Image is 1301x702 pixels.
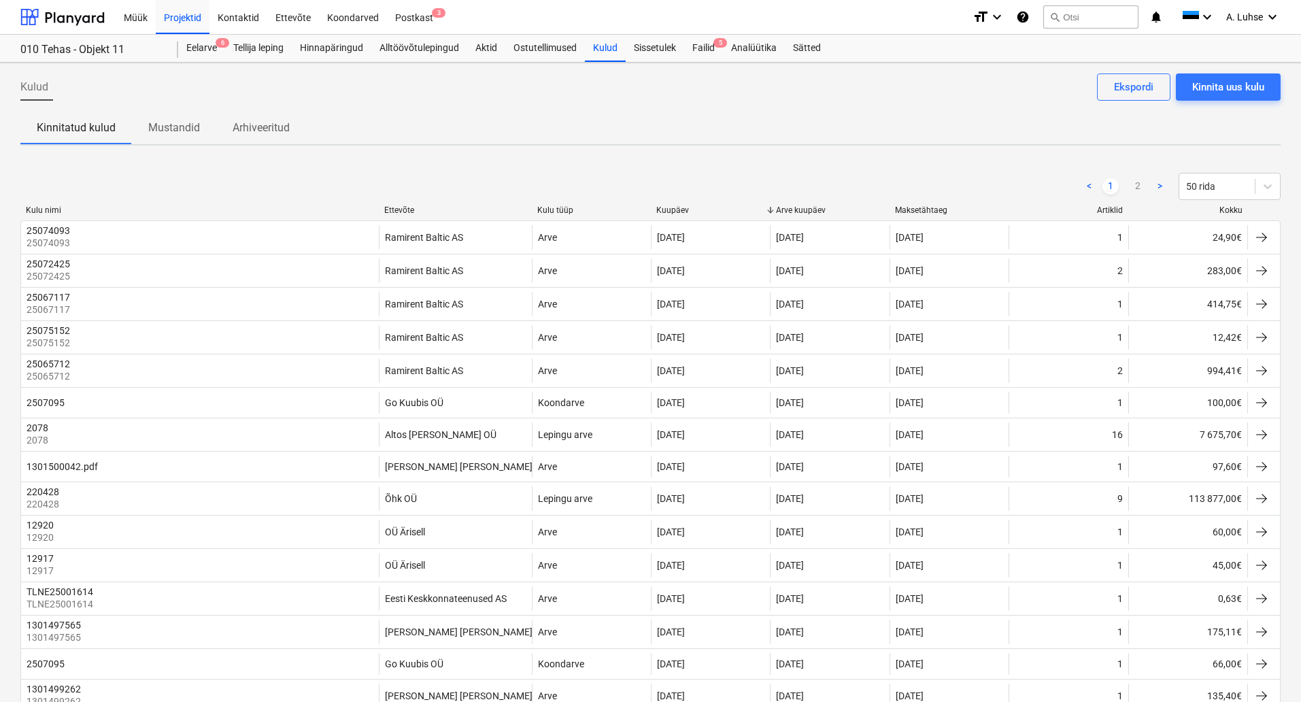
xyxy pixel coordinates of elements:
[27,620,81,631] div: 1301497565
[776,332,804,343] div: [DATE]
[505,35,585,62] a: Ostutellimused
[385,658,443,669] div: Go Kuubis OÜ
[1117,626,1123,637] div: 1
[37,120,116,136] p: Kinnitatud kulud
[1117,232,1123,243] div: 1
[1128,292,1247,316] div: 414,75€
[896,626,924,637] div: [DATE]
[27,358,70,369] div: 25065712
[27,461,98,472] div: 1301500042.pdf
[467,35,505,62] a: Aktid
[1128,456,1247,478] div: 97,60€
[27,631,84,644] p: 1301497565
[178,35,225,62] div: Eelarve
[1117,299,1123,310] div: 1
[27,553,54,564] div: 12917
[657,658,685,669] div: [DATE]
[895,205,1004,215] div: Maksetähtaeg
[27,586,93,597] div: TLNE25001614
[538,658,584,669] div: Koondarve
[1112,429,1123,440] div: 16
[1102,178,1119,195] a: Page 1 is your current page
[385,429,496,440] div: Altos [PERSON_NAME] OÜ
[1015,205,1123,215] div: Artiklid
[1117,658,1123,669] div: 1
[385,690,547,701] div: [PERSON_NAME] [PERSON_NAME] OÜ
[1128,586,1247,611] div: 0,63€
[1114,78,1153,96] div: Ekspordi
[538,526,557,537] div: Arve
[896,365,924,376] div: [DATE]
[1128,422,1247,447] div: 7 675,70€
[538,560,557,571] div: Arve
[1176,73,1281,101] button: Kinnita uus kulu
[1130,178,1146,195] a: Page 2
[657,332,685,343] div: [DATE]
[1233,637,1301,702] iframe: Chat Widget
[776,593,804,604] div: [DATE]
[385,332,463,343] div: Ramirent Baltic AS
[148,120,200,136] p: Mustandid
[1117,526,1123,537] div: 1
[385,593,507,604] div: Eesti Keskkonnateenused AS
[27,422,48,433] div: 2078
[1117,265,1123,276] div: 2
[896,690,924,701] div: [DATE]
[896,332,924,343] div: [DATE]
[27,336,73,350] p: 25075152
[27,258,70,269] div: 25072425
[776,299,804,310] div: [DATE]
[776,232,804,243] div: [DATE]
[776,626,804,637] div: [DATE]
[896,299,924,310] div: [DATE]
[1134,205,1243,215] div: Kokku
[385,232,463,243] div: Ramirent Baltic AS
[776,526,804,537] div: [DATE]
[684,35,723,62] a: Failid5
[538,397,584,408] div: Koondarve
[538,299,557,310] div: Arve
[27,303,73,316] p: 25067117
[657,397,685,408] div: [DATE]
[1264,9,1281,25] i: keyboard_arrow_down
[657,690,685,701] div: [DATE]
[785,35,829,62] a: Sätted
[538,365,557,376] div: Arve
[27,325,70,336] div: 25075152
[1081,178,1097,195] a: Previous page
[1128,653,1247,675] div: 66,00€
[1117,493,1123,504] div: 9
[657,593,685,604] div: [DATE]
[538,461,557,472] div: Arve
[292,35,371,62] div: Hinnapäringud
[1233,637,1301,702] div: Vestlusvidin
[1117,461,1123,472] div: 1
[896,429,924,440] div: [DATE]
[371,35,467,62] a: Alltöövõtulepingud
[178,35,225,62] a: Eelarve6
[776,365,804,376] div: [DATE]
[776,265,804,276] div: [DATE]
[657,526,685,537] div: [DATE]
[385,365,463,376] div: Ramirent Baltic AS
[538,265,557,276] div: Arve
[684,35,723,62] div: Failid
[1128,520,1247,544] div: 60,00€
[432,8,445,18] span: 3
[1117,332,1123,343] div: 1
[776,493,804,504] div: [DATE]
[776,205,885,215] div: Arve kuupäev
[27,684,81,695] div: 1301499262
[896,265,924,276] div: [DATE]
[27,597,96,611] p: TLNE25001614
[385,461,547,472] div: [PERSON_NAME] [PERSON_NAME] OÜ
[1128,553,1247,578] div: 45,00€
[385,526,425,537] div: OÜ Ärisell
[27,292,70,303] div: 25067117
[776,560,804,571] div: [DATE]
[1128,620,1247,644] div: 175,11€
[657,299,685,310] div: [DATE]
[776,429,804,440] div: [DATE]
